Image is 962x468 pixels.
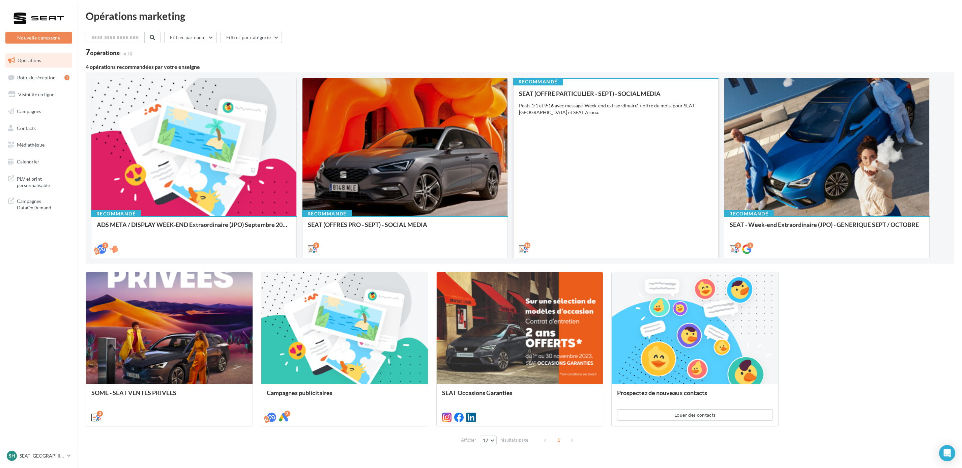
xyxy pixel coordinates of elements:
[91,210,141,217] div: Recommandé
[20,452,64,459] p: SEAT [GEOGRAPHIC_DATA]
[5,449,72,462] a: SH SEAT [GEOGRAPHIC_DATA]
[18,57,41,63] span: Opérations
[553,435,564,445] span: 1
[617,409,773,421] button: Louer des contacts
[17,174,69,189] span: PLV et print personnalisable
[17,197,69,211] span: Campagnes DataOnDemand
[480,436,497,445] button: 12
[90,50,132,56] div: opérations
[735,242,741,249] div: 2
[724,210,774,217] div: Recommandé
[102,242,108,249] div: 2
[221,32,282,43] button: Filtrer par catégorie
[17,159,39,164] span: Calendrier
[17,125,36,131] span: Contacts
[119,50,132,56] span: (sur 8)
[500,437,528,443] span: résultats/page
[86,64,954,70] div: 4 opérations recommandées par votre enseigne
[730,221,924,235] div: SEAT - Week-end Extraordinaire (JPO) - GENERIQUE SEPT / OCTOBRE
[747,242,753,249] div: 2
[17,74,56,80] span: Boîte de réception
[302,210,352,217] div: Recommandé
[4,53,74,68] a: Opérations
[97,221,291,235] div: ADS META / DISPLAY WEEK-END Extraordinaire (JPO) Septembre 2025
[483,438,489,443] span: 12
[4,194,74,214] a: Campagnes DataOnDemand
[9,452,15,459] span: SH
[18,92,54,97] span: Visibilité en ligne
[4,138,74,152] a: Médiathèque
[313,242,319,249] div: 5
[86,49,132,56] div: 7
[513,78,563,85] div: Recommandé
[91,389,247,403] div: SOME - SEAT VENTES PRIVEES
[284,411,290,417] div: 2
[4,87,74,102] a: Visibilité en ligne
[939,445,955,461] div: Open Intercom Messenger
[17,142,45,148] span: Médiathèque
[4,121,74,135] a: Contacts
[5,32,72,44] button: Nouvelle campagne
[461,437,476,443] span: Afficher
[308,221,502,235] div: SEAT (OFFRES PRO - SEPT) - SOCIAL MEDIA
[17,108,41,114] span: Campagnes
[4,70,74,85] a: Boîte de réception1
[524,242,530,249] div: 16
[4,172,74,191] a: PLV et print personnalisable
[617,389,773,403] div: Prospectez de nouveaux contacts
[519,90,713,97] div: SEAT (OFFRE PARTICULIER - SEPT) - SOCIAL MEDIA
[97,411,103,417] div: 3
[442,389,598,403] div: SEAT Occasions Garanties
[267,389,422,403] div: Campagnes publicitaires
[519,102,713,116] div: Posts 1:1 et 9:16 avec message 'Week-end extraordinaire' + offre du mois, pour SEAT [GEOGRAPHIC_D...
[86,11,954,21] div: Opérations marketing
[4,104,74,119] a: Campagnes
[64,75,69,80] div: 1
[164,32,217,43] button: Filtrer par canal
[4,155,74,169] a: Calendrier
